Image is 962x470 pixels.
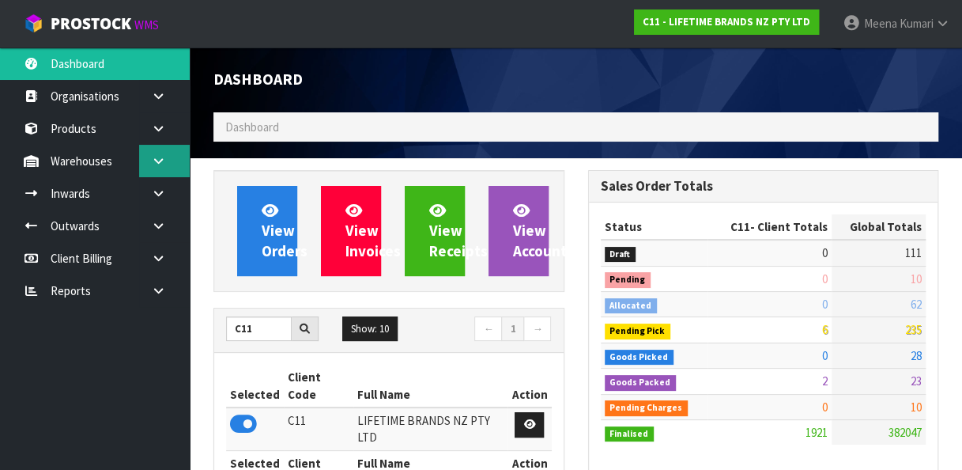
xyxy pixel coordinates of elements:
[474,316,502,342] a: ←
[601,214,708,240] th: Status
[321,186,381,276] a: ViewInvoices
[401,316,552,344] nav: Page navigation
[134,17,159,32] small: WMS
[429,201,488,260] span: View Receipts
[911,400,922,415] span: 10
[405,186,465,276] a: ViewReceipts
[643,15,810,28] strong: C11 - LIFETIME BRANDS NZ PTY LTD
[51,13,131,34] span: ProStock
[226,316,292,341] input: Search clients
[905,245,922,260] span: 111
[605,272,651,288] span: Pending
[523,316,551,342] a: →
[822,297,828,312] span: 0
[863,16,896,31] span: Meena
[342,316,398,342] button: Show: 10
[911,373,922,389] span: 23
[605,324,671,339] span: Pending Pick
[353,407,508,450] td: LIFETIME BRANDS NZ PTY LTD
[225,119,279,135] span: Dashboard
[501,316,524,342] a: 1
[905,322,922,337] span: 235
[513,201,574,260] span: View Accounts
[284,365,353,407] th: Client Code
[911,348,922,363] span: 28
[345,201,401,260] span: View Invoices
[489,186,549,276] a: ViewAccounts
[213,70,303,89] span: Dashboard
[707,214,832,240] th: - Client Totals
[605,298,658,314] span: Allocated
[24,13,43,33] img: cube-alt.png
[805,425,828,440] span: 1921
[284,407,353,450] td: C11
[605,375,677,391] span: Goods Packed
[888,425,922,440] span: 382047
[353,365,508,407] th: Full Name
[507,365,551,407] th: Action
[730,219,750,234] span: C11
[605,400,688,416] span: Pending Charges
[822,245,828,260] span: 0
[605,426,655,442] span: Finalised
[911,297,922,312] span: 62
[226,365,284,407] th: Selected
[601,179,926,194] h3: Sales Order Totals
[822,348,828,363] span: 0
[262,201,307,260] span: View Orders
[822,322,828,337] span: 6
[822,271,828,286] span: 0
[237,186,297,276] a: ViewOrders
[822,373,828,389] span: 2
[605,350,674,366] span: Goods Picked
[832,214,926,240] th: Global Totals
[634,9,819,35] a: C11 - LIFETIME BRANDS NZ PTY LTD
[899,16,933,31] span: Kumari
[911,271,922,286] span: 10
[605,247,636,263] span: Draft
[822,400,828,415] span: 0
